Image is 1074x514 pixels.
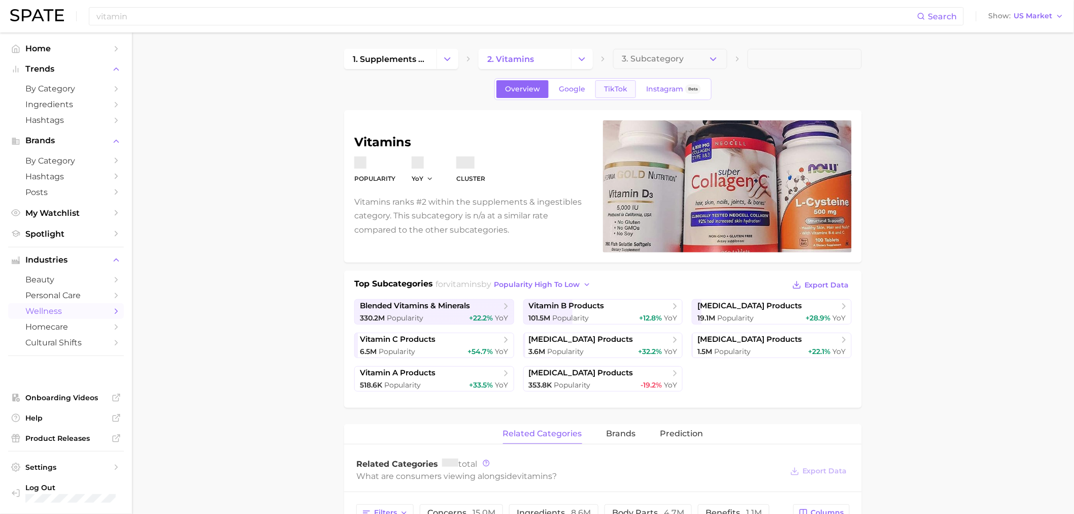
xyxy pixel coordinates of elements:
[529,380,552,390] span: 353.8k
[354,366,514,392] a: vitamin a products518.6k Popularity+33.5% YoY
[688,85,698,93] span: Beta
[806,313,831,323] span: +28.9%
[697,347,712,356] span: 1.5m
[529,368,633,378] span: [MEDICAL_DATA] products
[8,184,124,200] a: Posts
[384,380,421,390] span: Popularity
[360,380,382,390] span: 518.6k
[8,41,124,56] a: Home
[529,347,546,356] span: 3.6m
[25,172,107,181] span: Hashtags
[496,80,549,98] a: Overview
[8,205,124,221] a: My Watchlist
[8,460,124,475] a: Settings
[928,12,957,21] span: Search
[495,380,509,390] span: YoY
[559,85,585,93] span: Google
[548,347,584,356] span: Popularity
[8,431,124,446] a: Product Releases
[523,299,683,325] a: vitamin b products101.5m Popularity+12.8% YoY
[95,8,917,25] input: Search here for a brand, industry, or ingredient
[571,49,593,69] button: Change Category
[356,469,783,483] div: What are consumers viewing alongside ?
[8,480,124,506] a: Log out. Currently logged in with e-mail lauren.alexander@emersongroup.com.
[353,54,428,64] span: 1. supplements & ingestibles
[360,313,385,323] span: 330.2m
[8,81,124,97] a: by Category
[607,429,636,438] span: brands
[495,313,509,323] span: YoY
[360,335,435,344] span: vitamin c products
[8,133,124,148] button: Brands
[25,413,107,423] span: Help
[550,80,594,98] a: Google
[8,97,124,112] a: Ingredients
[25,291,107,300] span: personal care
[8,287,124,303] a: personal care
[436,279,594,289] span: for by
[25,338,107,347] span: cultural shifts
[637,80,710,98] a: InstagramBeta
[714,347,751,356] span: Popularity
[25,100,107,109] span: Ingredients
[25,306,107,316] span: wellness
[8,303,124,319] a: wellness
[354,195,591,237] p: Vitamins ranks #2 within the supplements & ingestibles category. This subcategory is n/a at a sim...
[8,169,124,184] a: Hashtags
[479,49,571,69] a: 2. vitamins
[646,85,683,93] span: Instagram
[692,299,852,325] a: [MEDICAL_DATA] products19.1m Popularity+28.9% YoY
[447,279,482,289] span: vitamins
[8,319,124,335] a: homecare
[412,174,423,183] span: YoY
[487,54,534,64] span: 2. vitamins
[804,281,849,290] span: Export Data
[523,333,683,358] a: [MEDICAL_DATA] products3.6m Popularity+32.2% YoY
[354,278,433,293] h1: Top Subcategories
[8,153,124,169] a: by Category
[25,156,107,166] span: by Category
[354,136,591,148] h1: vitamins
[354,173,395,185] dt: Popularity
[25,393,107,402] span: Onboarding Videos
[495,347,509,356] span: YoY
[660,429,703,438] span: Prediction
[1014,13,1053,19] span: US Market
[25,136,107,145] span: Brands
[986,10,1066,23] button: ShowUS Market
[25,322,107,332] span: homecare
[790,278,852,292] button: Export Data
[25,44,107,53] span: Home
[517,471,552,481] span: vitamins
[717,313,754,323] span: Popularity
[8,226,124,242] a: Spotlight
[809,347,831,356] span: +22.1%
[8,410,124,426] a: Help
[622,54,684,63] span: 3. Subcategory
[10,9,64,21] img: SPATE
[437,49,458,69] button: Change Category
[25,434,107,443] span: Product Releases
[639,313,662,323] span: +12.8%
[456,173,485,185] dt: cluster
[664,380,677,390] span: YoY
[492,278,594,292] button: popularity high to low
[664,313,677,323] span: YoY
[360,301,470,311] span: blended vitamins & minerals
[613,49,727,69] button: 3. Subcategory
[697,301,802,311] span: [MEDICAL_DATA] products
[25,84,107,93] span: by Category
[25,483,162,492] span: Log Out
[354,299,514,325] a: blended vitamins & minerals330.2m Popularity+22.2% YoY
[494,280,580,289] span: popularity high to low
[25,463,107,472] span: Settings
[8,390,124,405] a: Onboarding Videos
[664,347,677,356] span: YoY
[25,65,107,74] span: Trends
[638,347,662,356] span: +32.2%
[354,333,514,358] a: vitamin c products6.5m Popularity+54.7% YoY
[989,13,1011,19] span: Show
[641,380,662,390] span: -19.2%
[468,347,493,356] span: +54.7%
[379,347,415,356] span: Popularity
